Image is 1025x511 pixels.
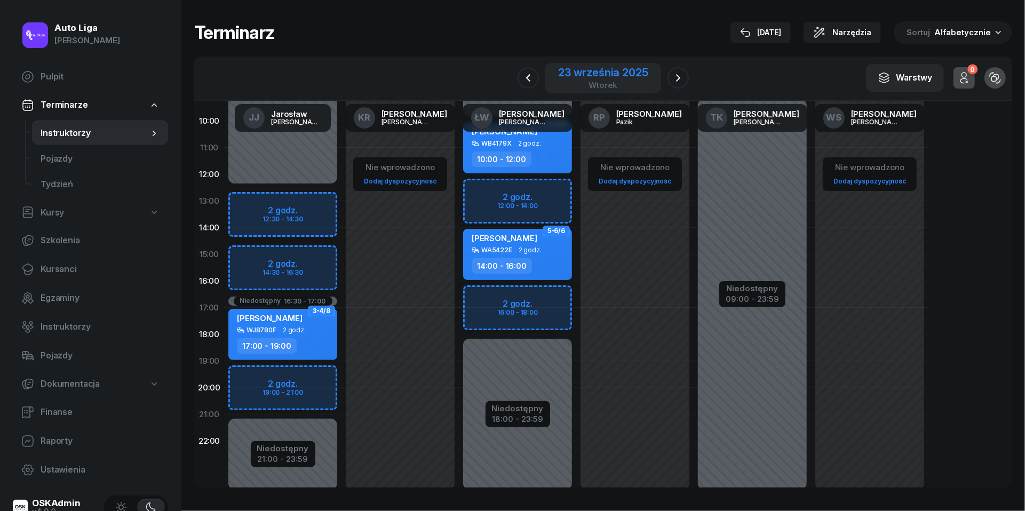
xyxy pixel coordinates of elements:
[41,262,160,276] span: Kursanci
[194,348,224,374] div: 19:00
[518,140,541,147] span: 2 godz.
[878,71,932,85] div: Warstwy
[13,372,168,396] a: Dokumentacja
[866,64,944,92] button: Warstwy
[492,402,544,426] button: Niedostępny18:00 - 23:59
[257,452,309,464] div: 21:00 - 23:59
[481,140,512,147] div: WB4179X
[41,126,149,140] span: Instruktorzy
[13,400,168,425] a: Finanse
[558,81,648,89] div: wtorek
[194,214,224,241] div: 14:00
[474,113,489,122] span: ŁW
[313,310,330,312] span: 3-4/8
[41,206,64,220] span: Kursy
[726,282,779,306] button: Niedostępny09:00 - 23:59
[54,34,120,47] div: [PERSON_NAME]
[616,118,668,125] div: Pazik
[32,499,81,508] div: OSKAdmin
[194,428,224,454] div: 22:00
[194,268,224,294] div: 16:00
[594,158,676,190] button: Nie wprowadzonoDodaj dyspozycyjność
[235,104,331,132] a: JJJarosław[PERSON_NAME]
[41,377,100,391] span: Dokumentacja
[240,298,326,305] button: Niedostępny16:30 - 17:00
[194,188,224,214] div: 13:00
[492,404,544,412] div: Niedostępny
[851,118,902,125] div: [PERSON_NAME]
[41,463,160,477] span: Ustawienia
[580,104,690,132] a: RP[PERSON_NAME]Pazik
[13,93,168,117] a: Terminarze
[41,434,160,448] span: Raporty
[358,113,370,122] span: KR
[13,457,168,483] a: Ustawienia
[499,118,550,125] div: [PERSON_NAME]
[345,104,456,132] a: KR[PERSON_NAME][PERSON_NAME]
[41,152,160,166] span: Pojazdy
[194,23,274,42] h1: Terminarz
[547,230,565,232] span: 5-6/6
[481,246,512,253] div: WA5422E
[41,178,160,191] span: Tydzień
[829,158,910,190] button: Nie wprowadzonoDodaj dyspozycyjność
[360,158,441,190] button: Nie wprowadzonoDodaj dyspozycyjność
[894,21,1012,44] button: Sortuj Alfabetycznie
[41,98,88,112] span: Terminarze
[54,23,120,33] div: Auto Liga
[13,228,168,253] a: Szkolenia
[247,326,276,333] div: WJ8780F
[463,104,573,132] a: ŁW[PERSON_NAME][PERSON_NAME]
[734,118,785,125] div: [PERSON_NAME]
[41,291,160,305] span: Egzaminy
[194,374,224,401] div: 20:00
[271,110,322,118] div: Jarosław
[41,234,160,247] span: Szkolenia
[594,175,676,187] a: Dodaj dyspozycyjność
[13,285,168,311] a: Egzaminy
[472,258,532,274] div: 14:00 - 16:00
[194,108,224,134] div: 10:00
[851,110,917,118] div: [PERSON_NAME]
[257,442,309,466] button: Niedostępny21:00 - 23:59
[829,161,910,174] div: Nie wprowadzono
[593,113,605,122] span: RP
[41,70,160,84] span: Pulpit
[41,349,160,363] span: Pojazdy
[360,175,441,187] a: Dodaj dyspozycyjność
[237,338,297,354] div: 17:00 - 19:00
[13,314,168,340] a: Instruktorzy
[237,313,303,323] span: [PERSON_NAME]
[934,27,991,37] span: Alfabetycznie
[726,284,779,292] div: Niedostępny
[194,294,224,321] div: 17:00
[360,161,441,174] div: Nie wprowadzono
[194,321,224,348] div: 18:00
[804,22,881,43] button: Narzędzia
[907,26,932,39] span: Sortuj
[815,104,925,132] a: WS[PERSON_NAME][PERSON_NAME]
[740,26,781,39] div: [DATE]
[194,161,224,188] div: 12:00
[382,118,433,125] div: [PERSON_NAME]
[826,113,841,122] span: WS
[594,161,676,174] div: Nie wprowadzono
[710,113,723,122] span: TK
[382,110,447,118] div: [PERSON_NAME]
[284,298,326,305] div: 16:30 - 17:00
[734,110,799,118] div: [PERSON_NAME]
[41,405,160,419] span: Finanse
[13,343,168,369] a: Pojazdy
[32,172,168,197] a: Tydzień
[13,257,168,282] a: Kursanci
[472,233,537,243] span: [PERSON_NAME]
[32,121,168,146] a: Instruktorzy
[829,175,910,187] a: Dodaj dyspozycyjność
[13,201,168,225] a: Kursy
[954,67,975,89] button: 0
[283,326,306,334] span: 2 godz.
[616,110,682,118] div: [PERSON_NAME]
[730,22,791,43] button: [DATE]
[967,65,978,75] div: 0
[832,26,871,39] span: Narzędzia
